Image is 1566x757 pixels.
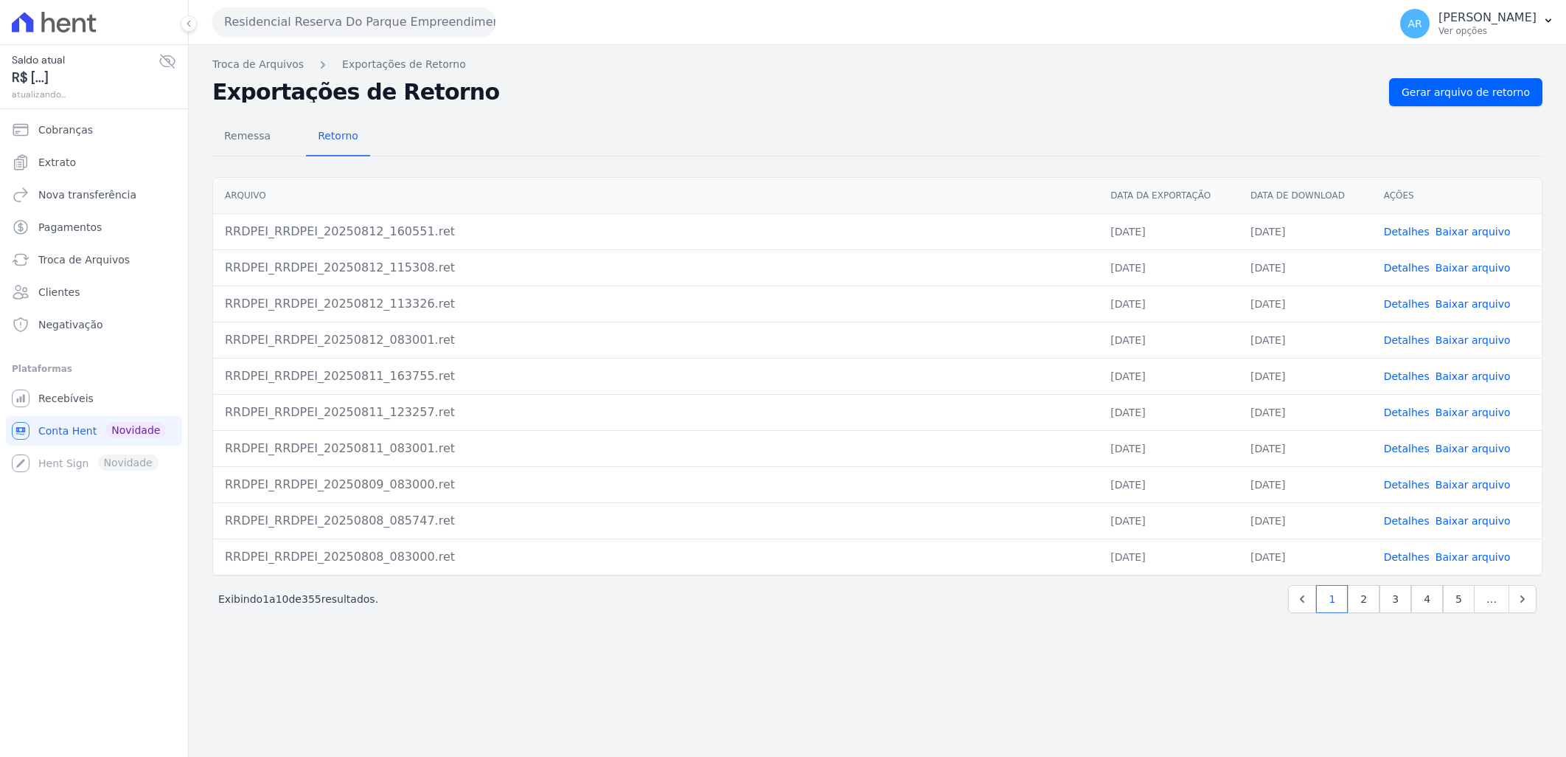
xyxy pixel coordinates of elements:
td: [DATE] [1099,430,1239,466]
td: [DATE] [1099,322,1239,358]
a: Cobranças [6,115,182,145]
a: Detalhes [1384,370,1430,382]
a: Detalhes [1384,226,1430,238]
th: Ações [1372,178,1542,214]
a: Exportações de Retorno [342,57,466,72]
span: Extrato [38,155,76,170]
a: Recebíveis [6,384,182,413]
a: Baixar arquivo [1435,443,1511,454]
span: Nova transferência [38,187,136,202]
a: Previous [1288,585,1316,613]
a: Detalhes [1384,334,1430,346]
td: [DATE] [1239,430,1372,466]
td: [DATE] [1239,394,1372,430]
a: Next [1508,585,1537,613]
a: Negativação [6,310,182,339]
div: RRDPEI_RRDPEI_20250812_115308.ret [225,259,1087,277]
div: RRDPEI_RRDPEI_20250808_083000.ret [225,548,1087,566]
a: Detalhes [1384,515,1430,527]
span: Retorno [309,121,367,151]
button: AR [PERSON_NAME] Ver opções [1388,3,1566,44]
a: Baixar arquivo [1435,262,1511,274]
a: Detalhes [1384,479,1430,491]
a: Nova transferência [6,180,182,210]
a: Clientes [6,277,182,307]
td: [DATE] [1239,539,1372,575]
span: … [1474,585,1509,613]
span: Conta Hent [38,424,97,438]
p: Ver opções [1438,25,1537,37]
span: AR [1407,18,1421,29]
div: RRDPEI_RRDPEI_20250812_083001.ret [225,331,1087,349]
td: [DATE] [1099,502,1239,539]
span: 10 [276,593,289,605]
span: Cobranças [38,122,93,137]
span: 1 [262,593,269,605]
a: 2 [1348,585,1379,613]
span: atualizando... [12,88,159,101]
td: [DATE] [1239,322,1372,358]
td: [DATE] [1239,358,1372,394]
span: Clientes [38,285,80,300]
a: Baixar arquivo [1435,334,1511,346]
a: Detalhes [1384,298,1430,310]
button: Residencial Reserva Do Parque Empreendimento Imobiliario LTDA [212,7,495,37]
td: [DATE] [1099,249,1239,286]
a: Detalhes [1384,551,1430,563]
a: Baixar arquivo [1435,226,1511,238]
a: 5 [1443,585,1475,613]
a: Troca de Arquivos [212,57,304,72]
td: [DATE] [1239,286,1372,322]
div: RRDPEI_RRDPEI_20250811_163755.ret [225,367,1087,385]
td: [DATE] [1239,213,1372,249]
a: Pagamentos [6,212,182,242]
td: [DATE] [1099,213,1239,249]
a: Baixar arquivo [1435,551,1511,563]
span: 355 [302,593,321,605]
a: Remessa [212,118,282,156]
h2: Exportações de Retorno [212,82,1377,103]
span: Pagamentos [38,220,102,235]
td: [DATE] [1239,249,1372,286]
th: Data da Exportação [1099,178,1239,214]
div: RRDPEI_RRDPEI_20250811_083001.ret [225,440,1087,457]
div: RRDPEI_RRDPEI_20250808_085747.ret [225,512,1087,530]
a: Detalhes [1384,407,1430,418]
span: Novidade [105,422,166,438]
a: 1 [1316,585,1348,613]
a: Baixar arquivo [1435,515,1511,527]
nav: Sidebar [12,115,176,478]
div: RRDPEI_RRDPEI_20250809_083000.ret [225,476,1087,494]
span: Negativação [38,317,103,332]
a: Conta Hent Novidade [6,416,182,446]
span: Troca de Arquivos [38,252,130,267]
td: [DATE] [1099,466,1239,502]
p: [PERSON_NAME] [1438,10,1537,25]
p: Exibindo a de resultados. [218,592,378,606]
td: [DATE] [1239,502,1372,539]
a: 3 [1379,585,1411,613]
a: Gerar arquivo de retorno [1389,78,1542,106]
a: Retorno [306,118,370,156]
span: Gerar arquivo de retorno [1402,85,1530,100]
span: Recebíveis [38,391,94,406]
th: Data de Download [1239,178,1372,214]
div: Plataformas [12,360,176,378]
a: Baixar arquivo [1435,479,1511,491]
a: 4 [1411,585,1443,613]
div: RRDPEI_RRDPEI_20250812_160551.ret [225,223,1087,241]
a: Baixar arquivo [1435,407,1511,418]
div: RRDPEI_RRDPEI_20250811_123257.ret [225,404,1087,421]
th: Arquivo [213,178,1099,214]
nav: Breadcrumb [212,57,1542,72]
a: Baixar arquivo [1435,298,1511,310]
a: Baixar arquivo [1435,370,1511,382]
td: [DATE] [1239,466,1372,502]
td: [DATE] [1099,286,1239,322]
span: R$ [...] [12,68,159,88]
span: Remessa [215,121,279,151]
a: Troca de Arquivos [6,245,182,274]
a: Extrato [6,148,182,177]
span: Saldo atual [12,52,159,68]
td: [DATE] [1099,358,1239,394]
